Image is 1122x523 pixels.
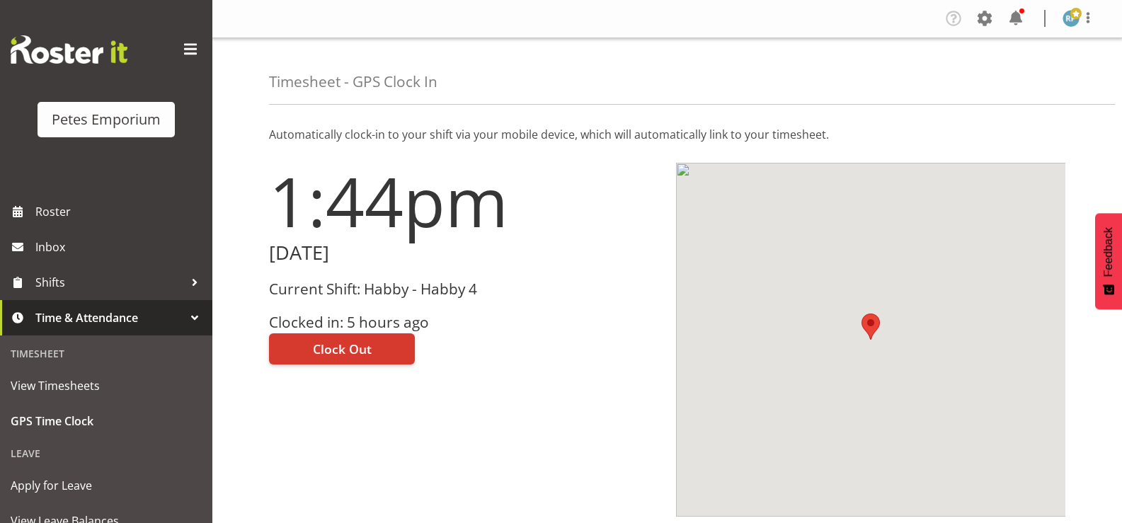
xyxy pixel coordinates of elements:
span: View Timesheets [11,375,202,396]
img: Rosterit website logo [11,35,127,64]
a: Apply for Leave [4,468,209,503]
div: Timesheet [4,339,209,368]
img: reina-puketapu721.jpg [1063,10,1080,27]
span: GPS Time Clock [11,410,202,432]
h3: Clocked in: 5 hours ago [269,314,659,331]
span: Shifts [35,272,184,293]
span: Inbox [35,236,205,258]
span: Feedback [1102,227,1115,277]
span: Clock Out [313,340,372,358]
a: GPS Time Clock [4,403,209,439]
div: Leave [4,439,209,468]
button: Clock Out [269,333,415,364]
h2: [DATE] [269,242,659,264]
div: Petes Emporium [52,109,161,130]
button: Feedback - Show survey [1095,213,1122,309]
p: Automatically clock-in to your shift via your mobile device, which will automatically link to you... [269,126,1065,143]
span: Time & Attendance [35,307,184,328]
span: Roster [35,201,205,222]
h3: Current Shift: Habby - Habby 4 [269,281,659,297]
span: Apply for Leave [11,475,202,496]
h1: 1:44pm [269,163,659,239]
a: View Timesheets [4,368,209,403]
h4: Timesheet - GPS Clock In [269,74,437,90]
